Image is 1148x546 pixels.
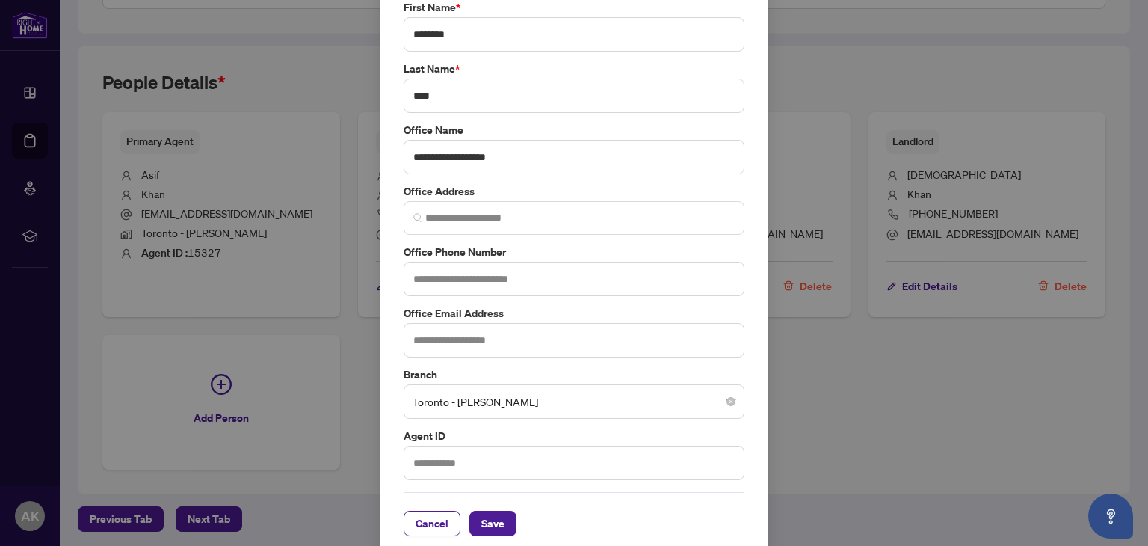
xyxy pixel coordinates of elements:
label: Office Email Address [404,305,744,322]
label: Office Phone Number [404,244,744,260]
span: Toronto - Don Mills [413,387,735,416]
img: search_icon [413,213,422,222]
span: Save [481,512,504,536]
button: Save [469,511,516,536]
label: Office Address [404,183,744,200]
label: Agent ID [404,428,744,444]
span: Cancel [416,512,448,536]
label: Last Name [404,61,744,77]
label: Office Name [404,122,744,138]
button: Open asap [1088,494,1133,539]
button: Cancel [404,511,460,536]
span: close-circle [726,397,735,406]
label: Branch [404,366,744,383]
